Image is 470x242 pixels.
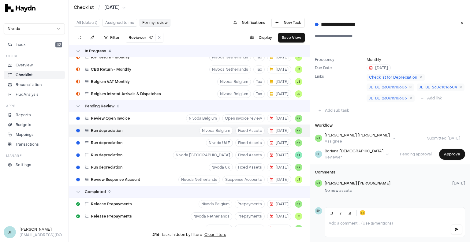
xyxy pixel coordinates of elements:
button: [DATE] [267,127,291,135]
p: Reconciliation [16,82,42,87]
p: [EMAIL_ADDRESS][DOMAIN_NAME] [20,232,65,238]
span: [DATE] [270,128,289,133]
span: Run depreciation [91,165,122,170]
button: Nivoda UAE [205,225,232,233]
span: NK [295,225,302,232]
a: Reports [4,111,65,119]
button: NK[PERSON_NAME] [PERSON_NAME]Assignee [315,133,395,144]
span: No new assets [325,188,352,193]
button: JS [295,78,302,85]
button: [DATE] [267,176,291,184]
span: Release Prepayments [91,202,132,207]
button: For my review [140,19,170,27]
span: 32 [55,42,62,47]
span: Review Open Invoice [91,116,130,121]
p: Settings [16,162,31,168]
button: NK [295,115,302,122]
a: Checklist for Depreciation [367,74,425,81]
span: BH [4,226,16,238]
button: Nivoda Belgium [199,127,233,135]
button: Nivoda Belgium [186,114,220,122]
button: JS [295,90,302,98]
span: Run depreciation [91,153,122,158]
a: Mappings [4,130,65,139]
nav: breadcrumb [74,5,126,11]
button: JS [295,176,302,183]
span: Completed [85,189,106,194]
button: Fixed Assets [235,163,265,171]
span: JS [295,66,302,73]
span: Review Suspense Account [91,177,140,182]
button: Clear filters [204,232,226,237]
span: BH [315,151,322,158]
span: [DATE] [270,91,289,96]
div: Reviewer [325,155,383,160]
button: [DATE] [267,65,291,73]
a: JE-BE-23061516603 [367,84,414,91]
a: Reconciliation [4,80,65,89]
button: KT [295,151,302,159]
span: [DATE] [452,181,465,186]
span: ICP Return - Monthly [91,55,130,60]
span: [DATE] [270,116,289,121]
span: In Progress [85,49,106,54]
button: Prepayments [235,200,265,208]
span: 9 [108,189,111,194]
span: Run depreciation [91,128,122,133]
button: Nivoda Netherlands [209,65,251,73]
span: Release Prepayments [91,226,132,231]
button: Display [246,33,276,43]
span: NK [295,127,302,134]
button: [DATE] [267,114,291,122]
label: Links [315,74,324,79]
a: JE-BE-23061516605 [367,95,415,102]
span: [DATE] [270,153,289,158]
span: [DATE] [270,214,289,219]
button: Inbox32 [4,40,65,49]
span: 4 [109,49,111,54]
h3: [PERSON_NAME] [20,227,65,232]
h3: Workflow [315,123,333,128]
p: Reports [16,112,31,118]
span: Pending approval [395,152,437,157]
button: All (default) [74,19,100,27]
span: NK [295,200,302,208]
button: New Task [271,18,305,28]
a: Flux Analysis [4,90,65,99]
span: Pending Review [85,104,114,109]
p: Budgets [16,122,31,128]
button: BHBoriana [DEMOGRAPHIC_DATA]Reviewer [315,149,389,160]
button: JS [295,213,302,220]
p: Transactions [16,142,39,147]
span: [DATE] [369,65,388,70]
p: Flux Analysis [16,92,39,97]
a: Overview [4,61,65,69]
a: Budgets [4,121,65,129]
button: NK [295,139,302,147]
button: Bold (Ctrl+B) [327,209,336,217]
h3: Close [6,54,18,58]
button: [DATE] [267,163,291,171]
span: [DATE] [270,165,289,170]
button: Nivoda Belgium [217,78,251,86]
span: [DATE] [270,202,289,207]
span: 6 [117,104,119,109]
button: [DATE] [267,90,291,98]
span: JE-BE-23061516605 [369,96,407,101]
span: Reviewer [129,35,146,40]
span: Belgium VAT Monthly [91,79,130,84]
button: Open invoice review [222,114,265,122]
span: [PERSON_NAME] [PERSON_NAME] [325,181,390,186]
button: JS [295,54,302,61]
span: [DATE] [104,5,120,11]
button: Nivoda UAE [206,139,233,147]
button: Nivoda [GEOGRAPHIC_DATA] [173,151,233,159]
button: NK [295,164,302,171]
button: Reviewer47 [126,34,155,41]
button: Prepayments [235,225,265,233]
